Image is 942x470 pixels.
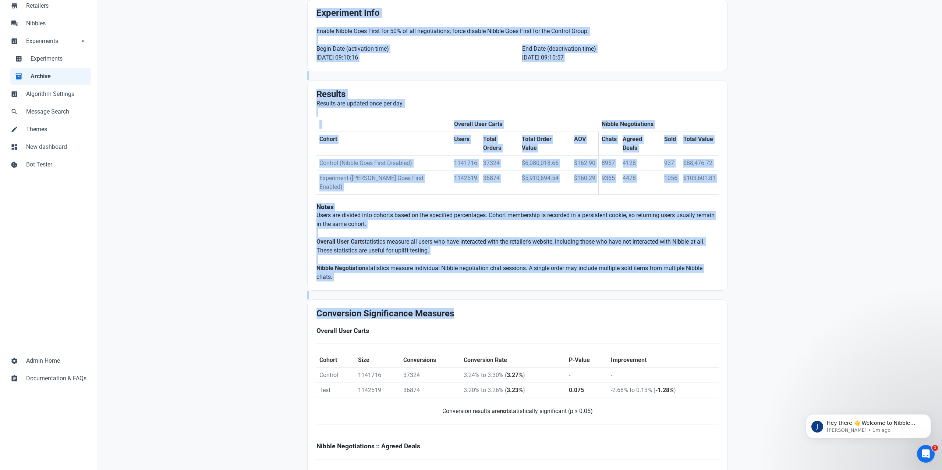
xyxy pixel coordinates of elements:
td: 4478 [620,171,661,194]
span: assignment [11,374,18,381]
strong: 3.23% [507,387,523,394]
span: Message Search [26,107,86,116]
td: $160.29 [571,171,599,194]
a: mode_editThemes [6,121,91,138]
th: Conversions [400,353,461,368]
td: 36874 [400,383,461,398]
h4: Nibble Negotiations :: Agreed Deals [316,443,719,450]
td: 1142519 [451,171,481,194]
a: calculateAlgorithm Settings [6,85,91,103]
p: Enable Nibble Goes First for 50% of all negotiations; force disable Nibble Goes First for the Con... [316,27,719,36]
td: 36874 [480,171,519,194]
th: Nibble Negotiations [599,117,719,132]
td: $5,910,694.54 [519,171,571,194]
span: inventory_2 [15,72,22,79]
th: Total Value [680,132,719,155]
a: calculateExperimentsarrow_drop_down [6,32,91,50]
strong: -1.28% [655,387,674,394]
td: Test [316,383,355,398]
th: Cohort [316,132,451,155]
th: Agreed Deals [620,132,661,155]
td: Experiment ([PERSON_NAME] Goes First Enabled) [316,171,451,194]
p: Begin Date (activation time) [DATE] 09:10:16 [316,44,513,62]
a: calculateExperiments [10,50,91,68]
td: 1141716 [451,155,481,171]
span: Themes [26,125,86,134]
p: Conversion results are statistically significant (p ≤ 0.05) [316,407,719,416]
strong: Nibble Negotiation [316,265,365,272]
a: forumNibbles [6,15,91,32]
th: Users [451,132,481,155]
span: Experiments [31,54,86,63]
td: 1056 [661,171,680,194]
td: 9365 [599,171,620,194]
a: dashboardNew dashboard [6,138,91,156]
strong: 0.075 [569,387,584,394]
iframe: Intercom live chat [917,445,935,463]
span: dashboard [11,143,18,150]
th: P-Value [566,353,608,368]
span: search [11,107,18,115]
span: New dashboard [26,143,86,151]
td: $103,601.81 [680,171,719,194]
td: 937 [661,155,680,171]
a: cookieBot Tester [6,156,91,173]
th: Size [355,353,400,368]
th: Total Order Value [519,132,571,155]
h2: Conversion Significance Measures [316,309,719,319]
td: 3.20% to 3.26% ( ) [461,383,566,398]
span: calculate [15,54,22,62]
a: searchMessage Search [6,103,91,121]
th: Total Orders [480,132,519,155]
strong: not [500,408,508,415]
span: Admin Home [26,356,86,365]
span: Algorithm Settings [26,90,86,98]
td: Control [316,368,355,383]
td: $88,476.72 [680,155,719,171]
p: End Date (deactivation time) [DATE] 09:10:57 [522,44,719,62]
span: calculate [11,90,18,97]
td: Control (Nibble Goes First Disabled) [316,155,451,171]
a: inventory_2Archive [10,68,91,85]
td: 37324 [480,155,519,171]
p: Users are divided into cohorts based on the specified percentages. Cohort membership is recorded ... [316,211,719,229]
span: Experiments [26,37,79,46]
span: Archive [31,72,86,81]
h4: Notes [316,204,719,211]
span: store [11,1,18,9]
p: statistics measure individual Nibble negotiation chat sessions. A single order may include multip... [316,264,719,281]
td: 1142519 [355,383,400,398]
p: statistics measure all users who have interacted with the retailer's website, including those who... [316,237,719,255]
span: Retailers [26,1,86,10]
span: calculate [11,37,18,44]
th: Overall User Carts [451,117,599,132]
td: 8957 [599,155,620,171]
th: Chats [599,132,620,155]
td: -2.68% to 0.13% ( ) [608,383,719,398]
td: 37324 [400,368,461,383]
span: Nibbles [26,19,86,28]
span: arrow_drop_down [79,37,86,44]
th: AOV [571,132,599,155]
span: Bot Tester [26,160,86,169]
td: - [608,368,719,383]
span: forum [11,19,18,26]
td: - [566,368,608,383]
span: cookie [11,160,18,168]
td: $162.90 [571,155,599,171]
td: 1141716 [355,368,400,383]
th: Sold [661,132,680,155]
h2: Results [316,89,719,99]
a: assignmentDocumentation & FAQs [6,370,91,387]
td: 3.24% to 3.30% ( ) [461,368,566,383]
th: Cohort [316,353,355,368]
span: 1 [932,445,938,451]
td: $6,080,018.66 [519,155,571,171]
h2: Experiment Info [316,8,719,18]
td: 4128 [620,155,661,171]
p: Results are updated once per day. [316,99,719,108]
th: Conversion Rate [461,353,566,368]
